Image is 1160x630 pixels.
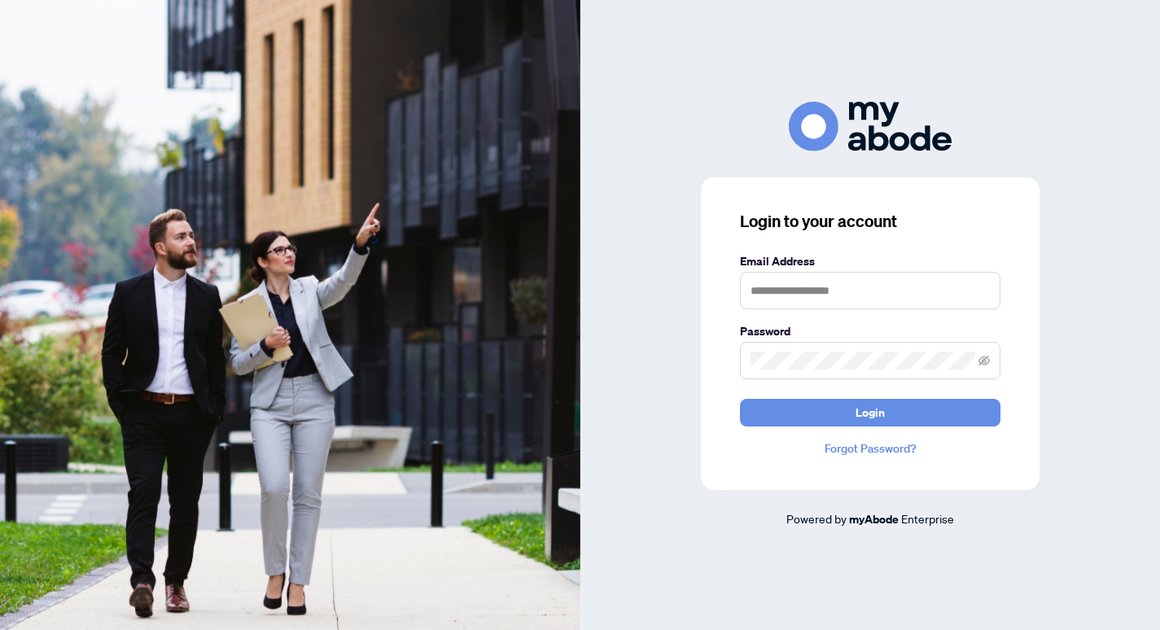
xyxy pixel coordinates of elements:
[786,511,847,526] span: Powered by
[849,510,899,528] a: myAbode
[740,252,1000,270] label: Email Address
[740,440,1000,457] a: Forgot Password?
[740,399,1000,427] button: Login
[740,322,1000,340] label: Password
[901,511,954,526] span: Enterprise
[978,355,990,366] span: eye-invisible
[856,400,885,426] span: Login
[740,210,1000,233] h3: Login to your account
[789,102,952,151] img: ma-logo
